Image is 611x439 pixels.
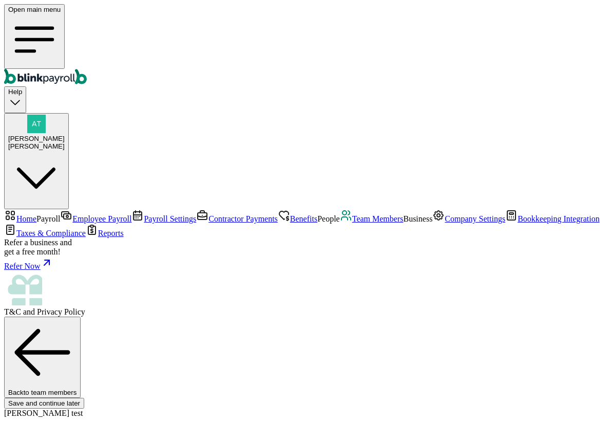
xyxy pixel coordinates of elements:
span: Benefits [290,214,317,223]
span: Employee Payroll [72,214,131,223]
button: Help [4,86,26,113]
a: Taxes & Compliance [4,229,86,237]
span: Home [16,214,36,223]
a: Reports [86,229,124,237]
a: Refer Now [4,257,607,271]
div: [PERSON_NAME] test [4,409,607,418]
a: Bookkeeping Integration [505,214,600,223]
nav: Global [4,4,607,86]
span: Taxes & Compliance [16,229,86,237]
a: Benefits [278,214,317,223]
a: Company Settings [432,214,505,223]
span: Company Settings [445,214,505,223]
span: Help [8,88,22,96]
a: Employee Payroll [60,214,131,223]
span: People [317,214,340,223]
span: Payroll [36,214,60,223]
span: Team Members [352,214,404,223]
div: [PERSON_NAME] [8,142,65,150]
span: and [4,307,85,316]
button: Save and continue later [4,398,84,409]
div: Refer a business and get a free month! [4,238,607,257]
span: Contractor Payments [208,214,278,223]
span: [PERSON_NAME] [8,135,65,142]
iframe: Chat Widget [441,328,611,439]
span: Open main menu [8,6,61,13]
span: Reports [98,229,124,237]
span: to team members [24,389,77,396]
button: Backto team members [4,317,81,397]
span: Business [403,214,432,223]
nav: Sidebar [4,209,607,317]
span: Back [8,389,77,396]
a: Team Members [340,214,404,223]
button: Open main menu [4,4,65,69]
button: [PERSON_NAME][PERSON_NAME] [4,113,69,210]
a: Payroll Settings [131,214,196,223]
span: Bookkeeping Integration [518,214,600,223]
a: Home [4,214,36,223]
span: Payroll Settings [144,214,196,223]
span: T&C [4,307,21,316]
a: Contractor Payments [196,214,278,223]
span: Privacy Policy [37,307,85,316]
